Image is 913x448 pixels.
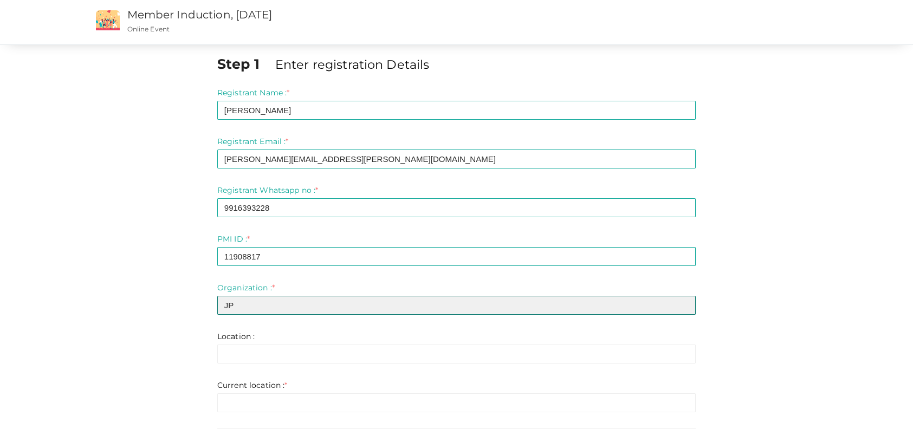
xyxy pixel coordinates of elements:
label: Registrant Email : [217,136,289,147]
label: Registrant Whatsapp no : [217,185,319,196]
label: Current location : [217,380,288,391]
label: Organization : [217,282,275,293]
input: Enter registrant email here. [217,150,696,168]
label: Enter registration Details [275,56,430,73]
img: event2.png [96,10,120,30]
input: Enter registrant phone no here. [217,198,696,217]
label: Step 1 [217,54,273,74]
input: Enter registrant name here. [217,101,696,120]
p: Online Event [127,24,584,34]
label: Location : [217,331,255,342]
label: Registrant Name : [217,87,290,98]
label: PMI ID : [217,233,250,244]
a: Member Induction, [DATE] [127,8,272,21]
